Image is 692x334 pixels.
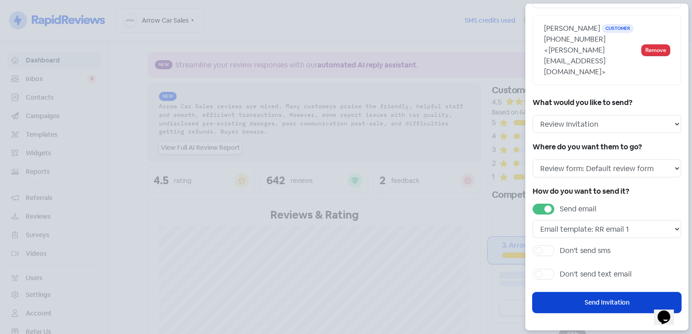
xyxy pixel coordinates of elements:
span: <[PERSON_NAME][EMAIL_ADDRESS][DOMAIN_NAME]> [544,45,606,76]
label: Don't send sms [560,245,610,256]
h5: Where do you want them to go? [533,140,681,154]
label: Don't send text email [560,269,632,280]
button: Send Invitation [533,292,681,313]
div: [PHONE_NUMBER] [544,34,642,77]
h5: What would you like to send? [533,96,681,110]
label: Send email [560,204,596,215]
span: Customer [602,24,634,33]
iframe: chat widget [654,298,683,325]
button: Remove [642,45,670,56]
span: [PERSON_NAME] [544,24,600,33]
h5: How do you want to send it? [533,185,681,198]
